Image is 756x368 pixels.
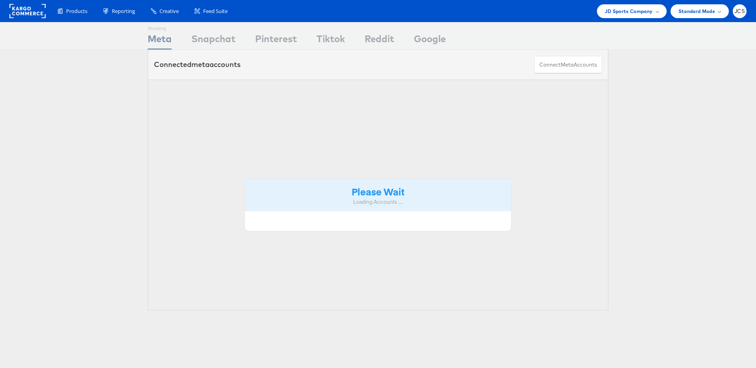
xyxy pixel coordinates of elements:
[255,32,297,50] div: Pinterest
[251,198,505,206] div: Loading Accounts ....
[414,32,446,50] div: Google
[148,32,172,50] div: Meta
[203,7,228,15] span: Feed Suite
[148,22,172,32] div: Showing
[159,7,179,15] span: Creative
[66,7,87,15] span: Products
[317,32,345,50] div: Tiktok
[112,7,135,15] span: Reporting
[191,32,235,50] div: Snapchat
[191,60,209,69] span: meta
[605,7,653,15] span: JD Sports Company
[734,9,745,14] span: JCS
[678,7,715,15] span: Standard Mode
[561,61,574,69] span: meta
[534,56,602,74] button: ConnectmetaAccounts
[365,32,394,50] div: Reddit
[154,59,241,70] div: Connected accounts
[352,185,404,198] strong: Please Wait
